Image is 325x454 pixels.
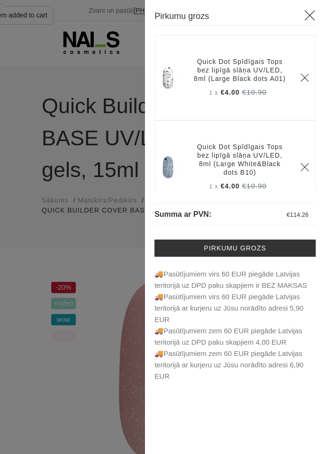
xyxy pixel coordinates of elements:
p: 🚚Pasūtījumiem virs 60 EUR piegāde Latvijas teritorijā uz DPD paku skapjiem ir BEZ MAKSAS 🚚Pas... [154,268,316,382]
a: Pirkumu grozs [154,240,316,257]
s: €10.90 [242,182,267,190]
span: Summa ar PVN: [154,210,211,218]
a: Quick Dot Spīdīgais Tops bez lipīgā slāņa UV/LED, 8ml (Large White&Black dots B10) [191,142,289,177]
span: 1 x [209,89,218,96]
s: €10.90 [242,88,267,96]
span: 1 x [209,183,218,190]
span: €4.00 [221,182,240,190]
span: 114.26 [290,211,308,218]
span: € [287,211,290,218]
a: Quick Dot Spīdīgais Tops bez lipīgā slāņa UV/LED, 8ml (Large Black dots A01) [191,57,289,83]
a: Delete [300,73,309,82]
span: €4.00 [221,89,240,96]
h3: Pirkumu grozs [154,9,316,26]
a: Delete [300,162,309,172]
